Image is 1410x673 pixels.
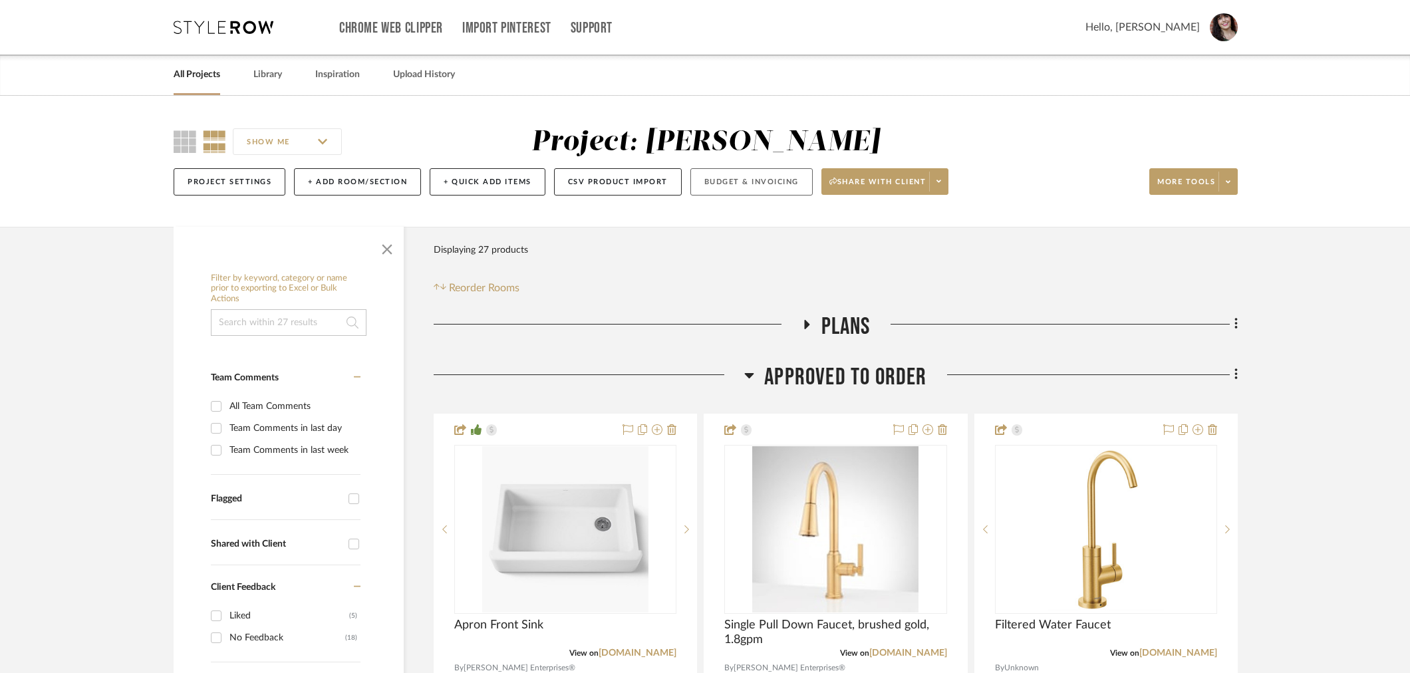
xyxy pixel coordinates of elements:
input: Search within 27 results [211,309,366,336]
span: Plans [821,313,871,341]
div: Project: [PERSON_NAME] [531,128,880,156]
a: [DOMAIN_NAME] [869,648,947,658]
span: Client Feedback [211,583,275,592]
a: Support [571,23,613,34]
span: Filtered Water Faucet [995,618,1111,632]
div: (5) [349,605,357,626]
div: (18) [345,627,357,648]
h6: Filter by keyword, category or name prior to exporting to Excel or Bulk Actions [211,273,366,305]
img: Apron Front Sink [482,446,648,612]
img: avatar [1210,13,1238,41]
span: Apron Front Sink [454,618,543,632]
span: View on [1110,649,1139,657]
span: Single Pull Down Faucet, brushed gold, 1.8gpm [724,618,946,647]
span: Approved to Order [764,363,926,392]
div: Team Comments in last day [229,418,357,439]
button: Close [374,233,400,260]
a: All Projects [174,66,220,84]
button: Project Settings [174,168,285,196]
button: Reorder Rooms [434,280,519,296]
a: Chrome Web Clipper [339,23,443,34]
a: Upload History [393,66,455,84]
a: [DOMAIN_NAME] [1139,648,1217,658]
div: All Team Comments [229,396,357,417]
button: + Quick Add Items [430,168,545,196]
a: Inspiration [315,66,360,84]
span: Reorder Rooms [449,280,519,296]
div: Liked [229,605,349,626]
div: Displaying 27 products [434,237,528,263]
a: [DOMAIN_NAME] [599,648,676,658]
span: Team Comments [211,373,279,382]
img: Single Pull Down Faucet, brushed gold, 1.8gpm [752,446,918,612]
span: View on [569,649,599,657]
div: Flagged [211,493,342,505]
button: Budget & Invoicing [690,168,813,196]
span: View on [840,649,869,657]
div: Team Comments in last week [229,440,357,461]
button: CSV Product Import [554,168,682,196]
img: Filtered Water Faucet [1048,446,1164,612]
a: Import Pinterest [462,23,551,34]
button: More tools [1149,168,1238,195]
button: Share with client [821,168,949,195]
span: Hello, [PERSON_NAME] [1085,19,1200,35]
div: Shared with Client [211,539,342,550]
button: + Add Room/Section [294,168,421,196]
div: No Feedback [229,627,345,648]
span: Share with client [829,177,926,197]
a: Library [253,66,282,84]
span: More tools [1157,177,1215,197]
